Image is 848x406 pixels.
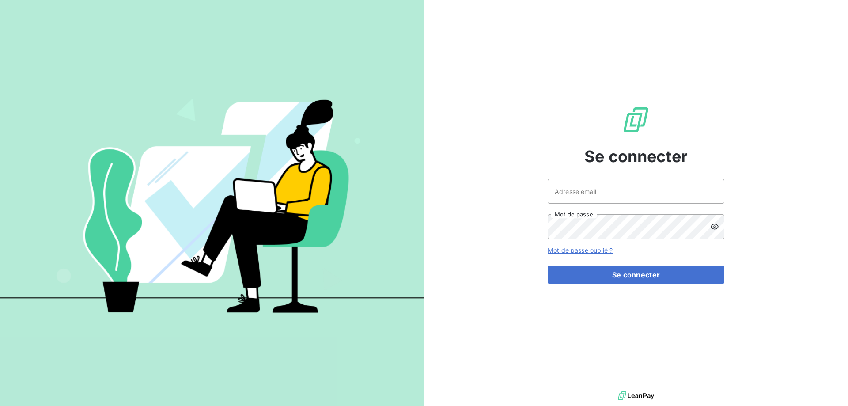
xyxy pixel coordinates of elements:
[618,389,654,402] img: logo
[548,179,724,204] input: placeholder
[622,106,650,134] img: Logo LeanPay
[548,266,724,284] button: Se connecter
[584,144,688,168] span: Se connecter
[548,247,613,254] a: Mot de passe oublié ?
